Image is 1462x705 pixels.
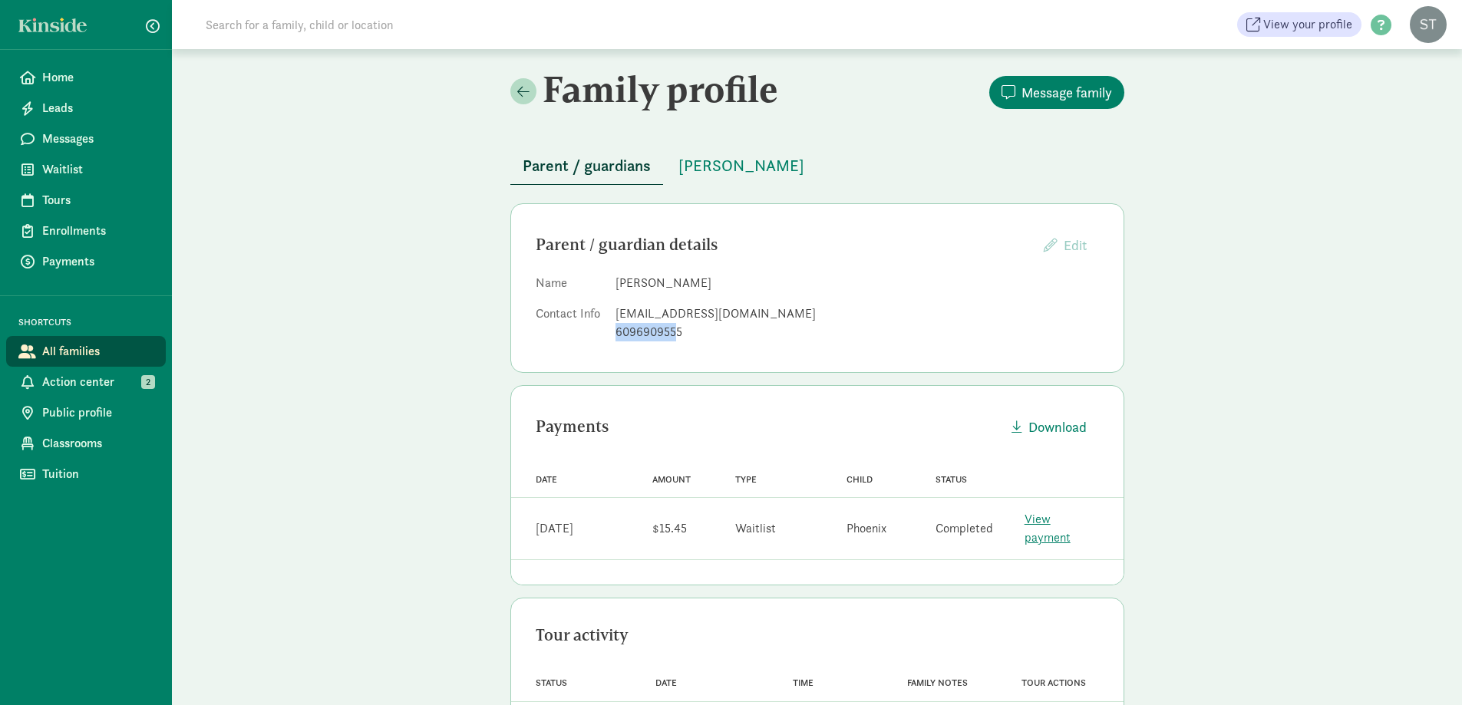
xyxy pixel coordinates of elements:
[536,232,1031,257] div: Parent / guardian details
[6,216,166,246] a: Enrollments
[999,410,1099,443] button: Download
[1385,631,1462,705] iframe: Chat Widget
[6,367,166,397] a: Action center 2
[536,474,557,485] span: Date
[615,274,1099,292] dd: [PERSON_NAME]
[735,474,757,485] span: Type
[42,130,153,148] span: Messages
[1021,82,1112,103] span: Message family
[1263,15,1352,34] span: View your profile
[536,677,567,688] span: Status
[6,124,166,154] a: Messages
[6,62,166,93] a: Home
[6,93,166,124] a: Leads
[42,222,153,240] span: Enrollments
[42,373,153,391] span: Action center
[615,305,1099,323] div: [EMAIL_ADDRESS][DOMAIN_NAME]
[6,397,166,428] a: Public profile
[536,274,603,298] dt: Name
[735,519,776,538] div: Waitlist
[655,677,677,688] span: Date
[6,459,166,489] a: Tuition
[196,9,627,40] input: Search for a family, child or location
[652,474,691,485] span: Amount
[42,434,153,453] span: Classrooms
[42,99,153,117] span: Leads
[42,342,153,361] span: All families
[536,305,603,348] dt: Contact Info
[536,414,999,439] div: Payments
[793,677,814,688] span: Time
[523,153,651,178] span: Parent / guardians
[6,246,166,277] a: Payments
[510,147,663,185] button: Parent / guardians
[1025,511,1071,545] a: View payment
[536,623,1099,647] div: Tour activity
[907,677,968,688] span: Family notes
[510,157,663,175] a: Parent / guardians
[936,519,993,538] div: Completed
[652,519,687,538] div: $15.45
[42,191,153,209] span: Tours
[141,375,155,389] span: 2
[6,428,166,459] a: Classrooms
[1031,229,1099,262] button: Edit
[42,404,153,422] span: Public profile
[6,154,166,185] a: Waitlist
[510,68,814,110] h2: Family profile
[6,185,166,216] a: Tours
[42,68,153,87] span: Home
[1237,12,1361,37] a: View your profile
[42,465,153,483] span: Tuition
[615,323,1099,341] div: 6096909555
[678,153,804,178] span: [PERSON_NAME]
[42,160,153,179] span: Waitlist
[847,519,886,538] div: Phoenix
[1021,677,1086,688] span: Tour actions
[42,252,153,271] span: Payments
[936,474,967,485] span: Status
[847,474,873,485] span: Child
[666,157,817,175] a: [PERSON_NAME]
[1028,417,1087,437] span: Download
[666,147,817,184] button: [PERSON_NAME]
[536,519,573,538] div: [DATE]
[6,336,166,367] a: All families
[1064,236,1087,254] span: Edit
[989,76,1124,109] button: Message family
